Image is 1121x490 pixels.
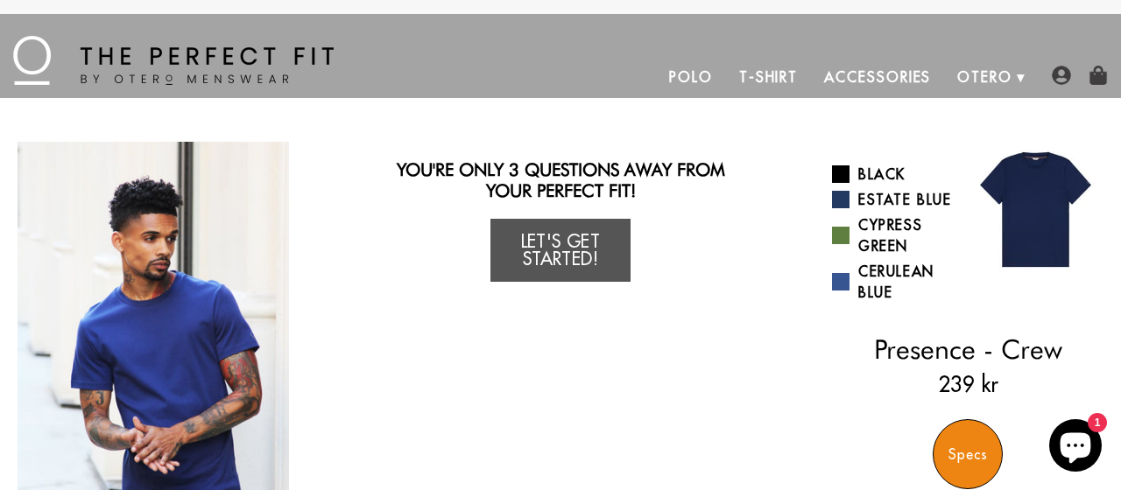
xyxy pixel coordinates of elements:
img: user-account-icon.png [1052,66,1071,85]
inbox-online-store-chat: Shopify online store chat [1044,419,1107,476]
a: T-Shirt [726,56,811,98]
div: Specs [933,419,1003,489]
h2: Presence - Crew [832,333,1103,365]
a: Black [832,164,955,185]
a: Estate Blue [832,189,955,210]
a: Cerulean Blue [832,261,955,303]
ins: 239 kr [938,368,998,400]
img: shopping-bag-icon.png [1089,66,1108,85]
a: Let's Get Started! [490,219,631,282]
img: 013.jpg [968,142,1103,277]
a: Otero [944,56,1026,98]
img: The Perfect Fit - by Otero Menswear - Logo [13,36,334,85]
a: Polo [656,56,726,98]
a: Accessories [811,56,944,98]
a: Cypress Green [832,214,955,256]
h2: You're only 3 questions away from your perfect fit! [381,159,739,201]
